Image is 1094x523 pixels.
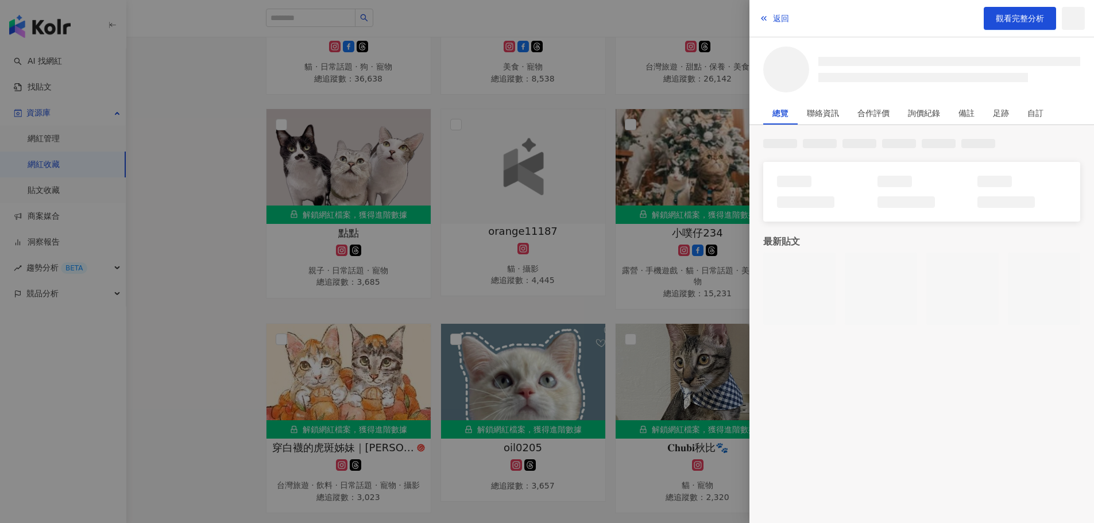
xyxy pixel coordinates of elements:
[984,7,1056,30] a: 觀看完整分析
[773,14,789,23] span: 返回
[807,102,839,125] div: 聯絡資訊
[763,235,1080,248] div: 最新貼文
[993,102,1009,125] div: 足跡
[759,7,790,30] button: 返回
[996,14,1044,23] span: 觀看完整分析
[857,102,890,125] div: 合作評價
[908,102,940,125] div: 詢價紀錄
[1027,102,1043,125] div: 自訂
[958,102,975,125] div: 備註
[772,102,788,125] div: 總覽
